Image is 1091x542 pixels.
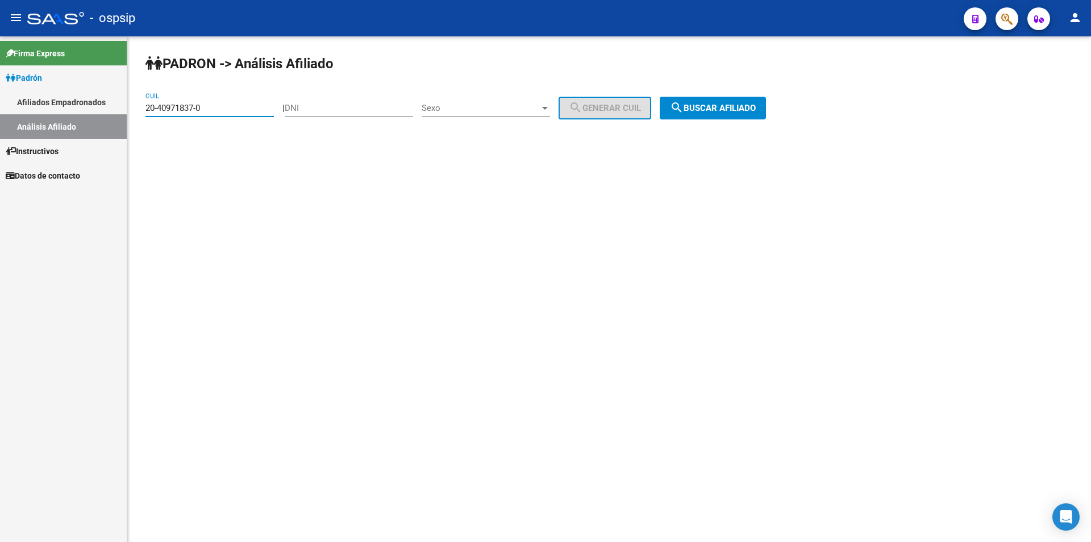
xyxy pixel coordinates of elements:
strong: PADRON -> Análisis Afiliado [145,56,334,72]
span: Firma Express [6,47,65,60]
mat-icon: search [670,101,684,114]
mat-icon: menu [9,11,23,24]
span: Generar CUIL [569,103,641,113]
span: Buscar afiliado [670,103,756,113]
span: Padrón [6,72,42,84]
span: Sexo [422,103,540,113]
mat-icon: search [569,101,582,114]
mat-icon: person [1068,11,1082,24]
span: Instructivos [6,145,59,158]
div: | [282,103,660,113]
button: Generar CUIL [559,97,651,119]
span: Datos de contacto [6,169,80,182]
div: Open Intercom Messenger [1052,503,1080,531]
button: Buscar afiliado [660,97,766,119]
span: - ospsip [90,6,135,31]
